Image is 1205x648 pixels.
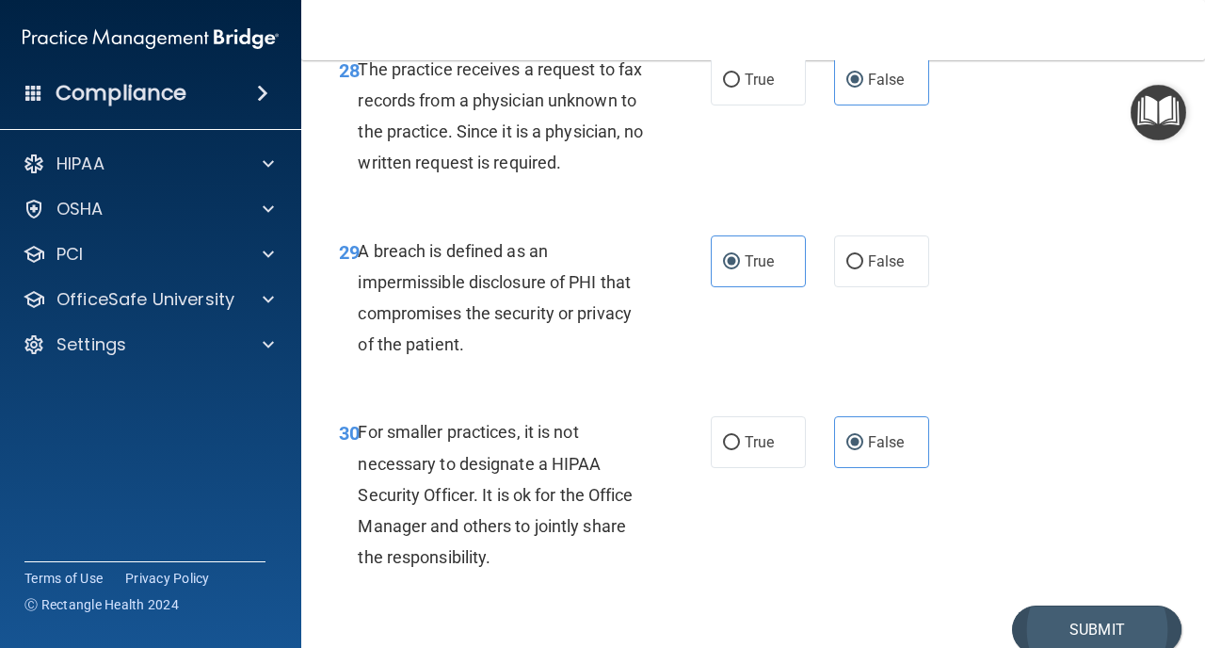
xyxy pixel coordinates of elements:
p: Settings [56,333,126,356]
p: PCI [56,243,83,266]
a: OfficeSafe University [23,288,274,311]
a: PCI [23,243,274,266]
span: 30 [339,422,360,445]
span: A breach is defined as an impermissible disclosure of PHI that compromises the security or privac... [358,241,632,355]
span: True [745,252,774,270]
a: Settings [23,333,274,356]
input: False [846,436,863,450]
span: 28 [339,59,360,82]
span: False [868,71,905,89]
p: OSHA [56,198,104,220]
input: True [723,436,740,450]
input: False [846,255,863,269]
a: Privacy Policy [125,569,210,588]
input: True [723,73,740,88]
img: PMB logo [23,20,279,57]
span: Ⓒ Rectangle Health 2024 [24,595,179,614]
p: OfficeSafe University [56,288,234,311]
iframe: Drift Widget Chat Controller [879,514,1182,590]
a: HIPAA [23,153,274,175]
p: HIPAA [56,153,104,175]
a: OSHA [23,198,274,220]
input: False [846,73,863,88]
h4: Compliance [56,80,186,106]
button: Open Resource Center [1131,85,1186,140]
span: For smaller practices, it is not necessary to designate a HIPAA Security Officer. It is ok for th... [358,422,633,567]
a: Terms of Use [24,569,103,588]
span: 29 [339,241,360,264]
span: True [745,433,774,451]
span: False [868,433,905,451]
span: True [745,71,774,89]
input: True [723,255,740,269]
span: False [868,252,905,270]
